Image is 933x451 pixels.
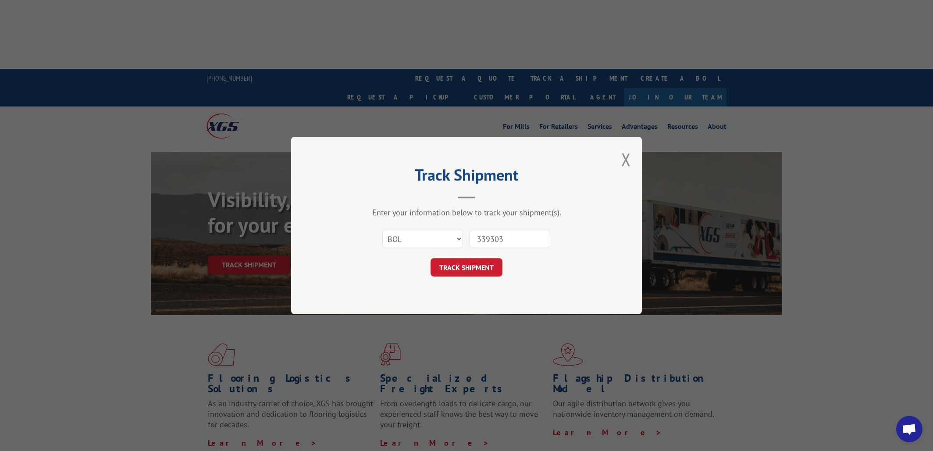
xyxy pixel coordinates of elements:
[335,207,598,217] div: Enter your information below to track your shipment(s).
[335,169,598,185] h2: Track Shipment
[896,416,922,442] div: Open chat
[470,230,550,248] input: Number(s)
[621,148,631,171] button: Close modal
[431,258,502,277] button: TRACK SHIPMENT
